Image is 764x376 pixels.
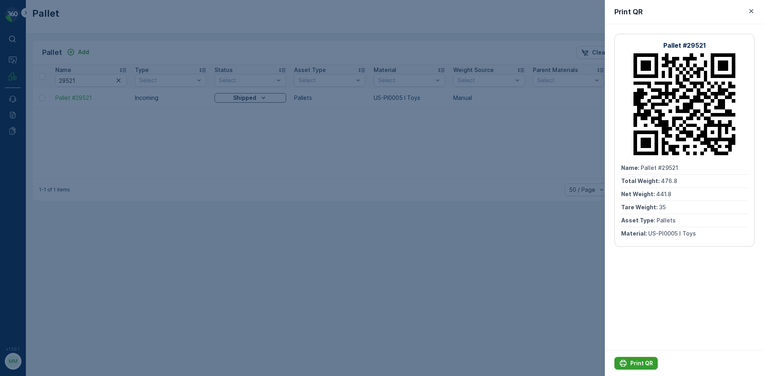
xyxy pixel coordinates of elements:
[26,131,78,137] span: Pallet_US08 #8253
[621,191,656,197] span: Net Weight :
[621,230,648,237] span: Material :
[656,191,671,197] span: 441.8
[621,204,659,210] span: Tare Weight :
[657,217,676,224] span: Pallets
[7,196,34,203] span: Material :
[7,144,47,150] span: Total Weight :
[42,157,45,164] span: -
[621,217,657,224] span: Asset Type :
[34,196,181,203] span: US-A0158 I Contacts, Accessories, Boxes - Decanted
[630,359,653,367] p: Print QR
[621,164,641,171] span: Name :
[614,6,643,18] p: Print QR
[45,170,51,177] span: 50
[7,131,26,137] span: Name :
[7,183,42,190] span: Asset Type :
[663,41,706,50] p: Pallet #29521
[648,230,696,237] span: US-PI0005 I Toys
[621,177,661,184] span: Total Weight :
[7,170,45,177] span: Tare Weight :
[7,157,42,164] span: Net Weight :
[47,144,53,150] span: 50
[661,177,677,184] span: 476.8
[614,357,658,370] button: Print QR
[641,164,678,171] span: Pallet #29521
[659,204,666,210] span: 35
[351,7,411,16] p: Pallet_US08 #8253
[42,183,61,190] span: Bigbag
